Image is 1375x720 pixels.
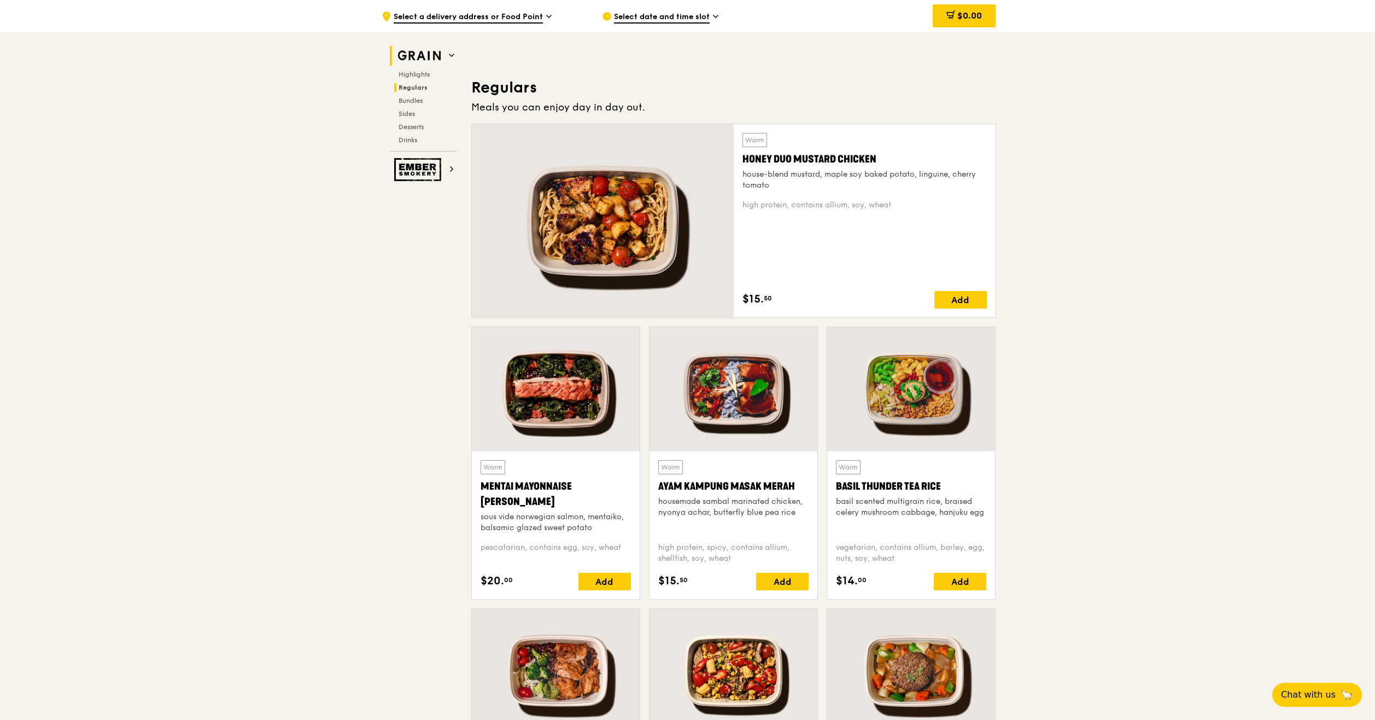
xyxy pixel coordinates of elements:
[481,460,505,474] div: Warm
[836,496,986,518] div: basil scented multigrain rice, braised celery mushroom cabbage, hanjuku egg
[742,200,987,211] div: high protein, contains allium, soy, wheat
[658,542,809,564] div: high protein, spicy, contains allium, shellfish, soy, wheat
[742,133,767,147] div: Warm
[836,573,858,589] span: $14.
[394,46,444,66] img: Grain web logo
[399,110,415,118] span: Sides
[742,169,987,191] div: house-blend mustard, maple soy baked potato, linguine, cherry tomato
[742,291,764,307] span: $15.
[471,100,996,115] div: Meals you can enjoy day in day out.
[399,71,430,78] span: Highlights
[481,479,631,509] div: Mentai Mayonnaise [PERSON_NAME]
[858,576,867,584] span: 00
[504,576,513,584] span: 00
[934,573,986,590] div: Add
[680,576,688,584] span: 50
[1281,688,1336,701] span: Chat with us
[578,573,631,590] div: Add
[756,573,809,590] div: Add
[742,152,987,167] div: Honey Duo Mustard Chicken
[957,10,982,21] span: $0.00
[836,479,986,494] div: Basil Thunder Tea Rice
[1340,688,1353,701] span: 🦙
[934,291,987,309] div: Add
[658,479,809,494] div: Ayam Kampung Masak Merah
[481,542,631,564] div: pescatarian, contains egg, soy, wheat
[399,136,417,144] span: Drinks
[1272,683,1362,707] button: Chat with us🦙
[399,97,423,104] span: Bundles
[658,573,680,589] span: $15.
[394,158,444,181] img: Ember Smokery web logo
[658,496,809,518] div: housemade sambal marinated chicken, nyonya achar, butterfly blue pea rice
[614,11,710,24] span: Select date and time slot
[399,84,428,91] span: Regulars
[399,123,424,131] span: Desserts
[658,460,683,474] div: Warm
[481,512,631,533] div: sous vide norwegian salmon, mentaiko, balsamic glazed sweet potato
[481,573,504,589] span: $20.
[394,11,543,24] span: Select a delivery address or Food Point
[764,294,772,303] span: 50
[836,460,861,474] div: Warm
[836,542,986,564] div: vegetarian, contains allium, barley, egg, nuts, soy, wheat
[471,78,996,97] h3: Regulars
